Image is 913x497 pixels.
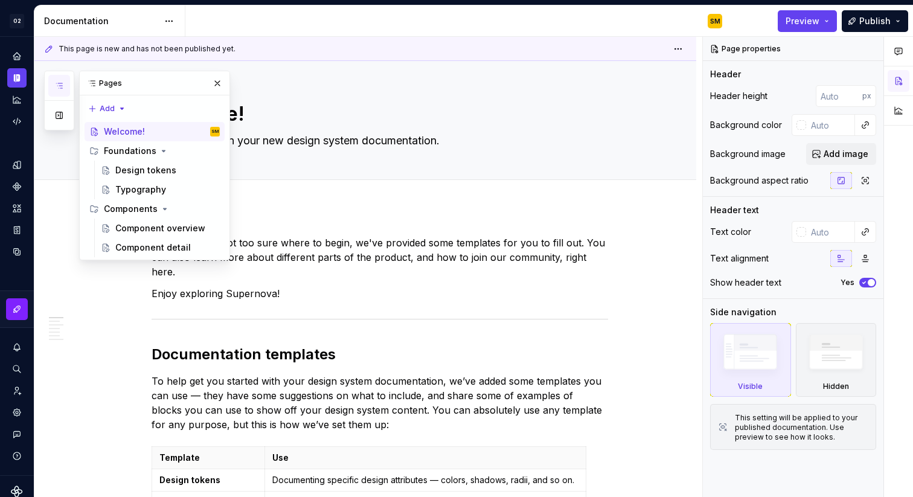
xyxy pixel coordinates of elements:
[152,345,608,364] h2: Documentation templates
[159,475,220,485] strong: Design tokens
[841,278,854,287] label: Yes
[710,148,786,160] div: Background image
[96,238,225,257] a: Component detail
[7,425,27,444] button: Contact support
[115,164,176,176] div: Design tokens
[7,338,27,357] button: Notifications
[115,222,205,234] div: Component overview
[85,122,225,257] div: Page tree
[710,204,759,216] div: Header text
[149,131,606,150] textarea: You’ve landed in your new design system documentation.
[786,15,819,27] span: Preview
[115,184,166,196] div: Typography
[85,141,225,161] div: Foundations
[7,381,27,400] a: Invite team
[7,199,27,218] a: Assets
[80,71,229,95] div: Pages
[796,323,877,397] div: Hidden
[59,44,235,54] span: This page is new and has not been published yet.
[211,126,219,138] div: SM
[823,382,849,391] div: Hidden
[7,242,27,261] a: Data sources
[7,155,27,175] a: Design tokens
[710,68,741,80] div: Header
[7,359,27,379] button: Search ⌘K
[100,104,115,114] span: Add
[7,403,27,422] a: Settings
[152,374,608,432] p: To help get you started with your design system documentation, we’ve added some templates you can...
[710,323,791,397] div: Visible
[7,68,27,88] a: Documentation
[710,90,767,102] div: Header height
[710,252,769,265] div: Text alignment
[152,286,608,301] p: Enjoy exploring Supernova!
[104,126,145,138] div: Welcome!
[96,180,225,199] a: Typography
[824,148,868,160] span: Add image
[159,452,257,464] p: Template
[96,219,225,238] a: Component overview
[806,114,855,136] input: Auto
[7,46,27,66] a: Home
[710,277,781,289] div: Show header text
[85,100,130,117] button: Add
[710,16,720,26] div: SM
[806,143,876,165] button: Add image
[806,221,855,243] input: Auto
[778,10,837,32] button: Preview
[10,14,24,28] div: O2
[152,236,608,279] p: In case you're not too sure where to begin, we've provided some templates for you to fill out. Yo...
[7,177,27,196] a: Components
[7,112,27,131] a: Code automation
[85,122,225,141] a: Welcome!SM
[44,15,158,27] div: Documentation
[735,413,868,442] div: This setting will be applied to your published documentation. Use preview to see how it looks.
[104,145,156,157] div: Foundations
[272,452,578,464] p: Use
[710,119,782,131] div: Background color
[816,85,862,107] input: Auto
[710,175,809,187] div: Background aspect ratio
[842,10,908,32] button: Publish
[710,306,777,318] div: Side navigation
[2,8,31,34] button: O2
[96,161,225,180] a: Design tokens
[738,382,763,391] div: Visible
[7,220,27,240] a: Storybook stories
[7,90,27,109] a: Analytics
[710,226,751,238] div: Text color
[115,242,191,254] div: Component detail
[862,91,871,101] p: px
[85,199,225,219] div: Components
[272,474,578,486] p: Documenting specific design attributes — colors, shadows, radii, and so on.
[149,100,606,129] textarea: Welcome!
[859,15,891,27] span: Publish
[104,203,158,215] div: Components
